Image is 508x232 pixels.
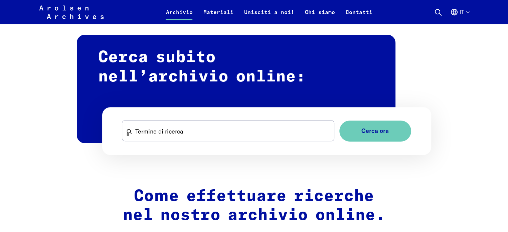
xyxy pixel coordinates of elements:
[299,8,340,24] a: Chi siamo
[198,8,238,24] a: Materiali
[361,128,389,135] span: Cerca ora
[77,35,395,143] h2: Cerca subito nell’archivio online:
[160,4,377,20] nav: Primaria
[113,187,395,225] h2: Come effettuare ricerche nel nostro archivio online.
[238,8,299,24] a: Unisciti a noi!
[450,8,469,24] button: Italiano, selezione lingua
[160,8,198,24] a: Archivio
[340,8,377,24] a: Contatti
[339,121,411,142] button: Cerca ora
